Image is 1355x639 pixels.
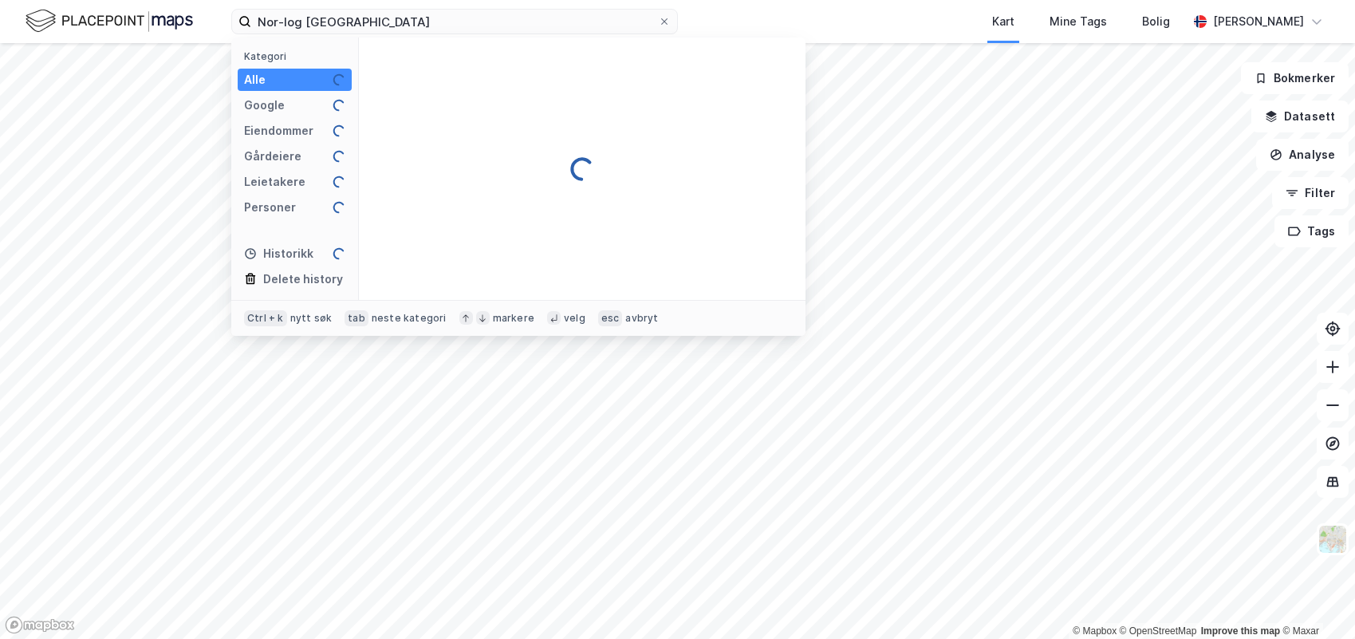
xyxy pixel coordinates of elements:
div: Historikk [244,244,313,263]
div: Gårdeiere [244,147,301,166]
img: spinner.a6d8c91a73a9ac5275cf975e30b51cfb.svg [333,150,345,163]
img: spinner.a6d8c91a73a9ac5275cf975e30b51cfb.svg [569,156,595,182]
a: Improve this map [1201,625,1280,637]
div: velg [564,312,585,325]
div: Bolig [1142,12,1170,31]
div: tab [345,310,368,326]
a: Mapbox [1073,625,1117,637]
div: Kategori [244,50,352,62]
button: Bokmerker [1241,62,1349,94]
img: spinner.a6d8c91a73a9ac5275cf975e30b51cfb.svg [333,201,345,214]
img: logo.f888ab2527a4732fd821a326f86c7f29.svg [26,7,193,35]
img: spinner.a6d8c91a73a9ac5275cf975e30b51cfb.svg [333,176,345,188]
iframe: Chat Widget [1275,562,1355,639]
div: Google [244,96,285,115]
div: markere [493,312,534,325]
button: Tags [1274,215,1349,247]
div: avbryt [625,312,658,325]
img: spinner.a6d8c91a73a9ac5275cf975e30b51cfb.svg [333,99,345,112]
button: Analyse [1256,139,1349,171]
div: neste kategori [372,312,447,325]
div: Personer [244,198,296,217]
div: esc [598,310,623,326]
div: Leietakere [244,172,305,191]
input: Søk på adresse, matrikkel, gårdeiere, leietakere eller personer [251,10,658,34]
div: Eiendommer [244,121,313,140]
img: spinner.a6d8c91a73a9ac5275cf975e30b51cfb.svg [333,124,345,137]
div: Ctrl + k [244,310,287,326]
img: spinner.a6d8c91a73a9ac5275cf975e30b51cfb.svg [333,247,345,260]
div: Alle [244,70,266,89]
button: Datasett [1251,101,1349,132]
div: Kart [992,12,1014,31]
img: spinner.a6d8c91a73a9ac5275cf975e30b51cfb.svg [333,73,345,86]
img: Z [1318,524,1348,554]
div: Delete history [263,270,343,289]
div: nytt søk [290,312,333,325]
div: [PERSON_NAME] [1213,12,1304,31]
div: Kontrollprogram for chat [1275,562,1355,639]
a: OpenStreetMap [1120,625,1197,637]
a: Mapbox homepage [5,616,75,634]
button: Filter [1272,177,1349,209]
div: Mine Tags [1050,12,1107,31]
